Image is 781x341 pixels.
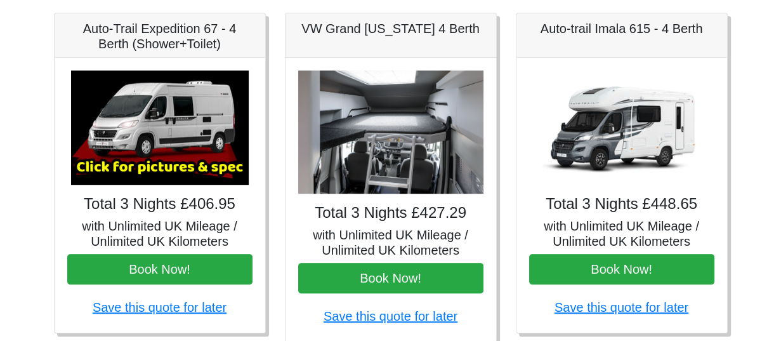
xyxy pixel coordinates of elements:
[298,263,483,293] button: Book Now!
[555,300,688,314] a: Save this quote for later
[529,21,714,36] h5: Auto-trail Imala 615 - 4 Berth
[298,70,483,194] img: VW Grand California 4 Berth
[67,218,253,249] h5: with Unlimited UK Mileage / Unlimited UK Kilometers
[529,254,714,284] button: Book Now!
[93,300,226,314] a: Save this quote for later
[298,21,483,36] h5: VW Grand [US_STATE] 4 Berth
[533,70,711,185] img: Auto-trail Imala 615 - 4 Berth
[298,227,483,258] h5: with Unlimited UK Mileage / Unlimited UK Kilometers
[71,70,249,185] img: Auto-Trail Expedition 67 - 4 Berth (Shower+Toilet)
[67,195,253,213] h4: Total 3 Nights £406.95
[298,204,483,222] h4: Total 3 Nights £427.29
[67,254,253,284] button: Book Now!
[67,21,253,51] h5: Auto-Trail Expedition 67 - 4 Berth (Shower+Toilet)
[529,195,714,213] h4: Total 3 Nights £448.65
[529,218,714,249] h5: with Unlimited UK Mileage / Unlimited UK Kilometers
[324,309,457,323] a: Save this quote for later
